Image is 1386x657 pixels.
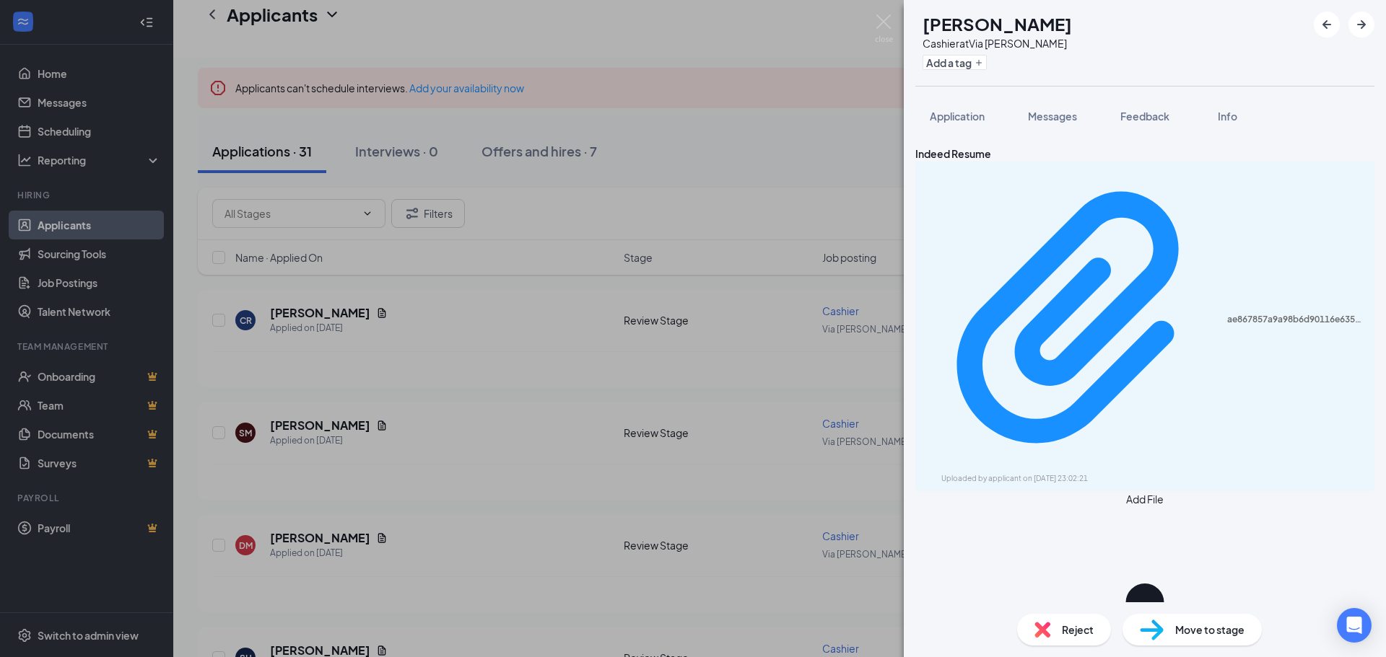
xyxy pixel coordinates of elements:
span: Info [1218,110,1237,123]
div: ae867857a9a98b6d90116e6356bb9623.pdf [1227,314,1366,325]
svg: ArrowRight [1353,16,1370,33]
svg: Plus [975,58,983,67]
span: Reject [1062,622,1094,638]
span: Application [930,110,985,123]
a: Paperclipae867857a9a98b6d90116e6356bb9623.pdfUploaded by applicant on [DATE] 23:02:21 [924,168,1366,485]
button: ArrowLeftNew [1314,12,1340,38]
button: ArrowRight [1348,12,1374,38]
span: Messages [1028,110,1077,123]
button: PlusAdd a tag [923,55,987,70]
div: Open Intercom Messenger [1337,608,1372,643]
div: Uploaded by applicant on [DATE] 23:02:21 [941,473,1158,485]
svg: Paperclip [924,168,1227,471]
svg: ArrowLeftNew [1318,16,1335,33]
span: Move to stage [1175,622,1245,638]
h1: [PERSON_NAME] [923,12,1072,36]
div: Cashier at Via [PERSON_NAME] [923,36,1072,50]
div: Indeed Resume [915,146,1374,162]
span: Feedback [1120,110,1169,123]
